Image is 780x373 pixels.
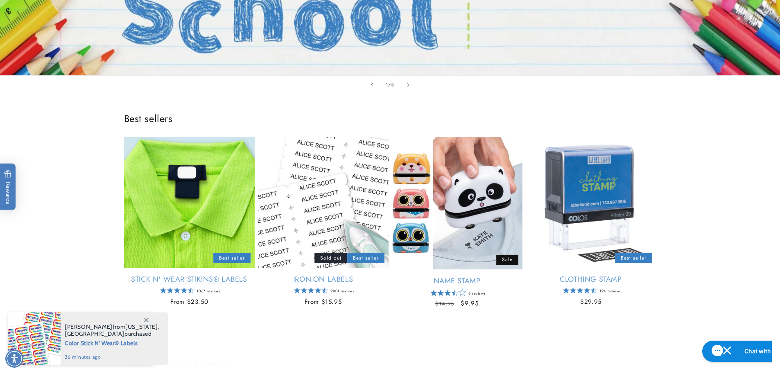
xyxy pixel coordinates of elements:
h2: Best sellers [124,112,656,125]
span: Rewards [4,170,12,204]
span: Color Stick N' Wear® Labels [65,337,159,348]
button: Previous slide [363,76,381,94]
h2: Recently added products [124,356,656,369]
div: Accessibility Menu [5,350,23,368]
span: 26 minutes ago [65,353,159,361]
a: Clothing Stamp [526,275,656,284]
span: / [388,81,391,89]
button: Next slide [399,76,417,94]
a: Name Stamp [392,276,522,286]
a: Stick N' Wear Stikins® Labels [124,275,255,284]
span: [PERSON_NAME] [65,323,113,330]
span: 5 [391,81,394,89]
button: Gorgias live chat [4,3,90,24]
ul: Slider [124,137,656,315]
span: 1 [386,81,388,89]
h2: Chat with us [46,9,81,18]
span: from , purchased [65,323,159,337]
iframe: Gorgias live chat messenger [698,338,772,365]
span: [US_STATE] [125,323,158,330]
a: Iron-On Labels [258,275,389,284]
span: [GEOGRAPHIC_DATA] [65,330,124,337]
